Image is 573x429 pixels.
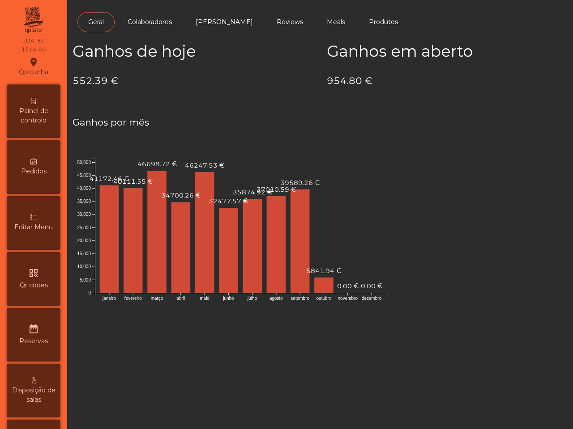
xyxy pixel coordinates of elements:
h4: Ganhos por mês [73,116,568,129]
a: Produtos [358,12,409,32]
text: setembro [291,296,309,301]
span: Qr codes [20,281,48,290]
text: 39589.26 € [280,179,320,187]
text: 10,000 [77,264,91,269]
span: Disposição de salas [9,386,58,404]
text: junho [222,296,234,301]
text: abril [176,296,185,301]
text: 46698.72 € [137,160,177,168]
text: 0 [88,290,91,295]
span: Painel de controlo [9,106,58,125]
div: 15:04:40 [21,46,46,54]
h4: 954.80 € [327,74,568,88]
text: fevereiro [124,296,142,301]
text: 25,000 [77,225,91,230]
text: 20,000 [77,238,91,243]
span: Editar Menu [14,223,53,232]
text: março [151,296,163,301]
text: 5841.94 € [306,267,341,275]
text: 5,000 [80,277,91,282]
text: 0.00 € [337,282,359,290]
text: 35874.92 € [233,188,272,196]
span: Reservas [19,336,48,346]
text: 15,000 [77,251,91,256]
text: 37010.59 € [257,185,296,193]
text: 41172.46 € [90,174,129,182]
text: 40,000 [77,186,91,191]
text: 32477.57 € [209,197,248,205]
div: Qpicanha [19,55,48,78]
h2: Ganhos em aberto [327,42,568,61]
text: 40111.55 € [113,177,153,185]
text: outubro [316,296,332,301]
text: agosto [269,296,283,301]
a: Colaboradores [117,12,183,32]
span: Pedidos [21,167,47,176]
text: dezembro [362,296,382,301]
text: 46247.53 € [185,161,224,169]
i: qr_code [28,268,39,278]
h2: Ganhos de hoje [73,42,313,61]
text: janeiro [102,296,116,301]
i: location_on [28,57,39,67]
a: [PERSON_NAME] [185,12,264,32]
a: Meals [316,12,356,32]
img: qpiato [22,4,44,36]
text: 35,000 [77,199,91,204]
i: date_range [28,324,39,334]
a: Reviews [266,12,314,32]
text: novembro [338,296,358,301]
div: [DATE] [24,37,43,45]
text: 0.00 € [361,282,382,290]
text: 45,000 [77,173,91,178]
text: 34700.26 € [161,191,201,199]
text: julho [247,296,257,301]
h4: 552.39 € [73,74,313,88]
a: Geral [77,12,115,32]
text: 30,000 [77,212,91,217]
text: 50,000 [77,160,91,165]
text: maio [200,296,210,301]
